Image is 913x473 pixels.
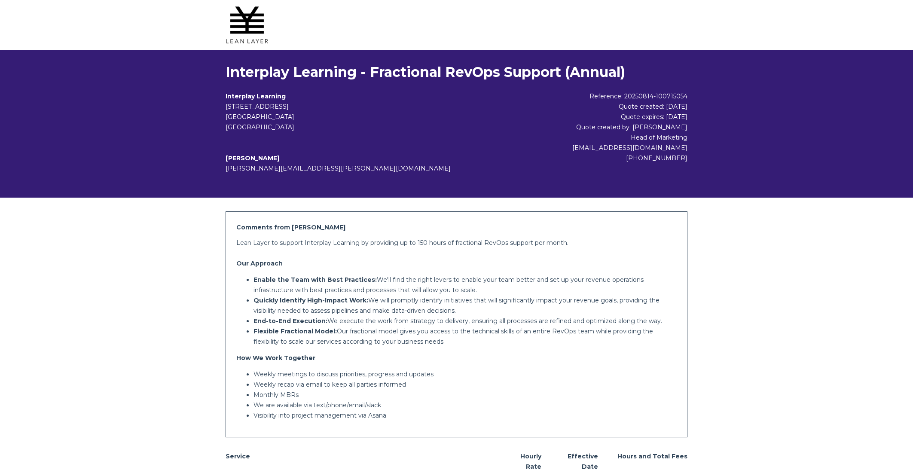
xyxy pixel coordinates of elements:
[253,275,677,295] p: We'll find the right levers to enable your team better and set up your revenue operations infrast...
[253,295,677,316] p: We will promptly identify initiatives that will significantly impact your revenue goals, providin...
[226,64,687,81] h1: Interplay Learning - Fractional RevOps Support (Annual)
[479,101,687,112] div: Quote created: [DATE]
[236,354,315,362] strong: How We Work Together
[572,123,687,162] span: Quote created by: [PERSON_NAME] Head of Marketing [EMAIL_ADDRESS][DOMAIN_NAME] [PHONE_NUMBER]
[253,369,677,379] p: Weekly meetings to discuss priorities, progress and updates
[479,91,687,101] div: Reference: 20250814-100715054
[236,222,677,232] h2: Comments from [PERSON_NAME]
[226,101,479,132] address: [STREET_ADDRESS] [GEOGRAPHIC_DATA] [GEOGRAPHIC_DATA]
[479,112,687,122] div: Quote expires: [DATE]
[253,296,368,304] strong: Quickly Identify High-Impact Work:
[253,327,337,335] strong: Flexible Fractional Model:
[253,326,677,347] p: Our fractional model gives you access to the technical skills of an entire RevOps team while prov...
[226,92,286,100] b: Interplay Learning
[226,165,451,172] span: [PERSON_NAME][EMAIL_ADDRESS][PERSON_NAME][DOMAIN_NAME]
[253,379,677,390] p: Weekly recap via email to keep all parties informed
[236,238,677,248] p: Lean Layer to support Interplay Learning by providing up to 150 hours of fractional RevOps suppor...
[253,400,677,410] p: We are available via text/phone/email/slack
[253,410,677,421] p: Visibility into project management via Asana
[226,3,269,46] img: Lean Layer
[253,390,677,400] p: Monthly MBRs
[253,317,327,325] strong: End-to-End Execution:
[226,154,279,162] b: [PERSON_NAME]
[253,276,377,284] strong: Enable the Team with Best Practices:
[253,316,677,326] p: We execute the work from strategy to delivery, ensuring all processes are refined and optimized a...
[236,259,283,267] strong: Our Approach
